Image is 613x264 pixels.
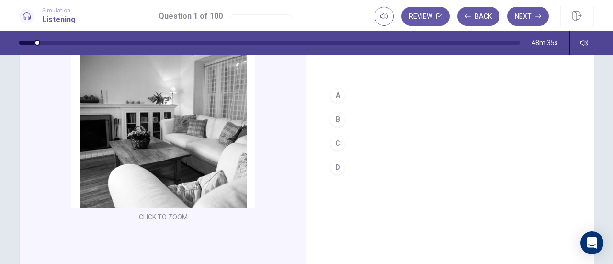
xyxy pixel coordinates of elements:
[457,7,499,26] button: Back
[330,112,345,127] div: B
[159,11,223,22] h1: Question 1 of 100
[401,7,450,26] button: Review
[507,7,549,26] button: Next
[330,160,345,175] div: D
[326,131,575,155] button: C
[330,136,345,151] div: C
[326,107,575,131] button: B
[532,39,558,46] span: 48m 35s
[42,14,76,25] h1: Listening
[42,7,76,14] span: Simulation
[326,83,575,107] button: A
[580,231,603,254] div: Open Intercom Messenger
[330,88,345,103] div: A
[326,155,575,179] button: D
